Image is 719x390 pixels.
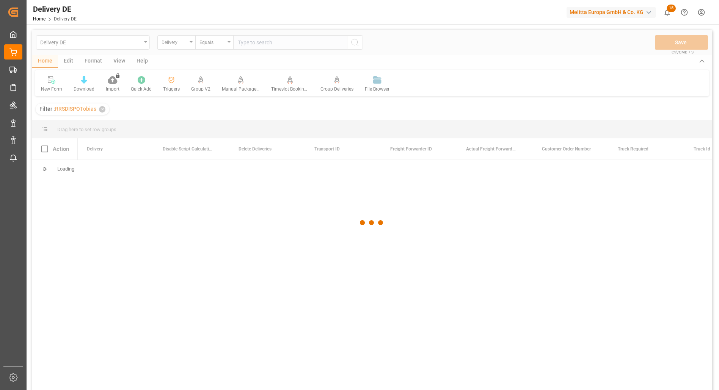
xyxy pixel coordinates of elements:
a: Home [33,16,46,22]
span: 15 [667,5,676,12]
button: show 15 new notifications [659,4,676,21]
div: Melitta Europa GmbH & Co. KG [567,7,656,18]
div: Delivery DE [33,3,77,15]
button: Melitta Europa GmbH & Co. KG [567,5,659,19]
button: Help Center [676,4,693,21]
